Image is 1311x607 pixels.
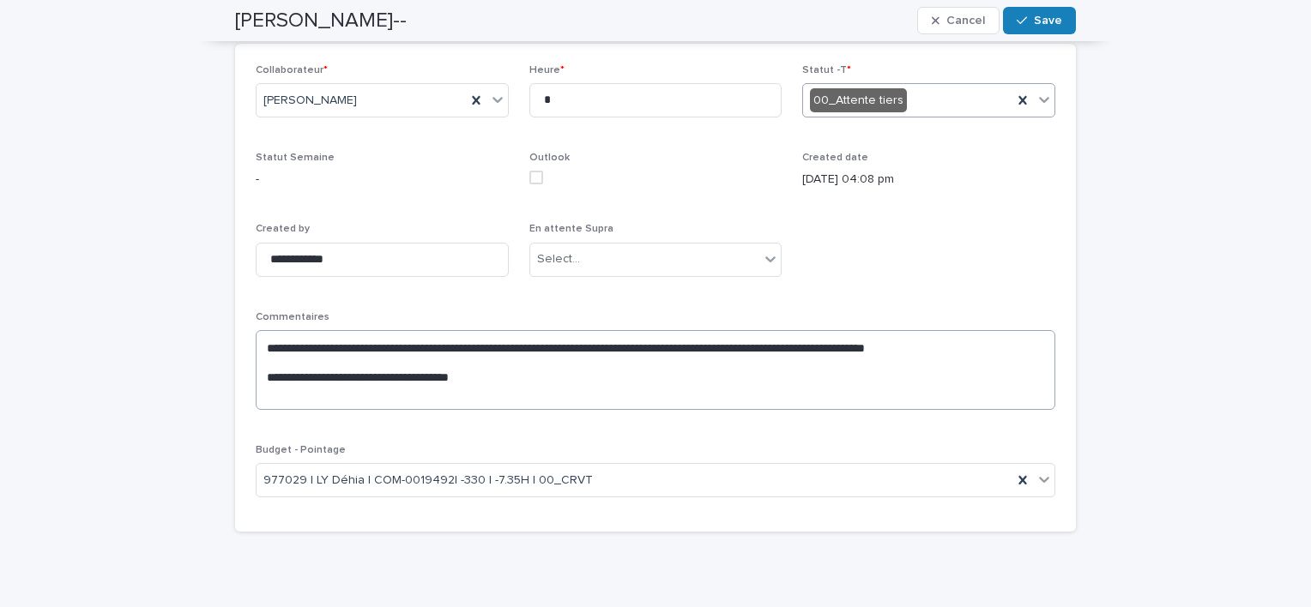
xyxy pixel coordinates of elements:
button: Save [1003,7,1076,34]
span: 977029 | LY Déhia | COM-0019492| -330 | -7.35H | 00_CRVT [263,472,593,490]
span: Statut -T [802,65,851,75]
span: Created date [802,153,868,163]
span: En attente Supra [529,224,613,234]
span: [PERSON_NAME] [263,92,357,110]
span: Statut Semaine [256,153,335,163]
span: Cancel [946,15,985,27]
span: Heure [529,65,565,75]
span: Save [1034,15,1062,27]
button: Cancel [917,7,1000,34]
span: Created by [256,224,310,234]
span: Budget - Pointage [256,445,346,455]
span: Outlook [529,153,570,163]
h2: [PERSON_NAME]-- [235,9,407,33]
p: [DATE] 04:08 pm [802,171,1055,189]
p: - [256,171,509,189]
div: 00_Attente tiers [810,88,907,113]
div: Select... [537,250,580,268]
span: Collaborateur [256,65,328,75]
span: Commentaires [256,312,329,322]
